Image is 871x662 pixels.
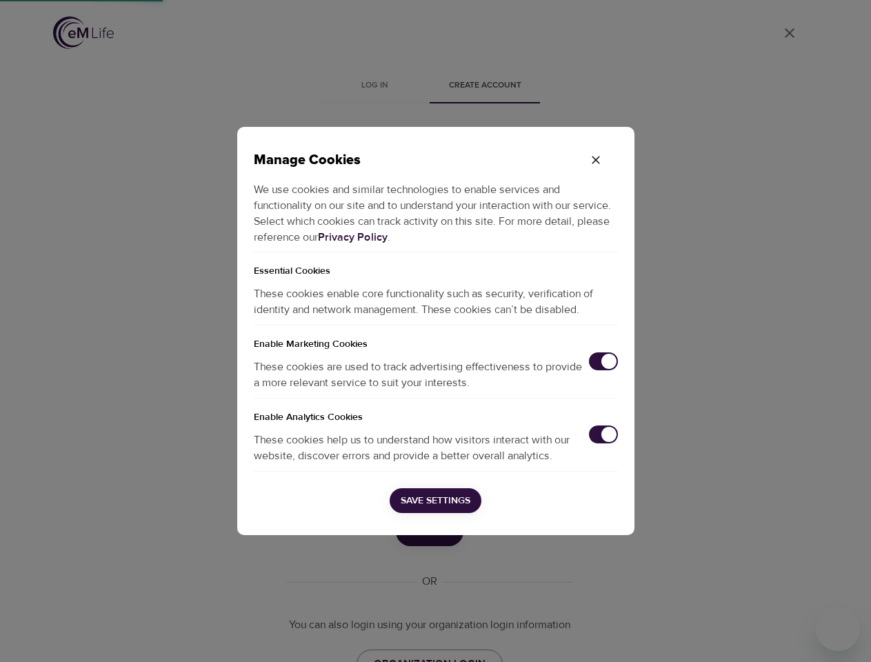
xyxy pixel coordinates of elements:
button: Save Settings [390,488,481,514]
p: These cookies are used to track advertising effectiveness to provide a more relevant service to s... [254,359,589,391]
p: Manage Cookies [254,149,574,172]
p: These cookies help us to understand how visitors interact with our website, discover errors and p... [254,432,589,464]
p: Essential Cookies [254,252,618,279]
a: Privacy Policy [318,230,388,244]
h5: Enable Analytics Cookies [254,399,618,425]
span: Save Settings [401,492,470,510]
p: We use cookies and similar technologies to enable services and functionality on our site and to u... [254,172,618,252]
p: These cookies enable core functionality such as security, verification of identity and network ma... [254,279,618,325]
h5: Enable Marketing Cookies [254,325,618,352]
